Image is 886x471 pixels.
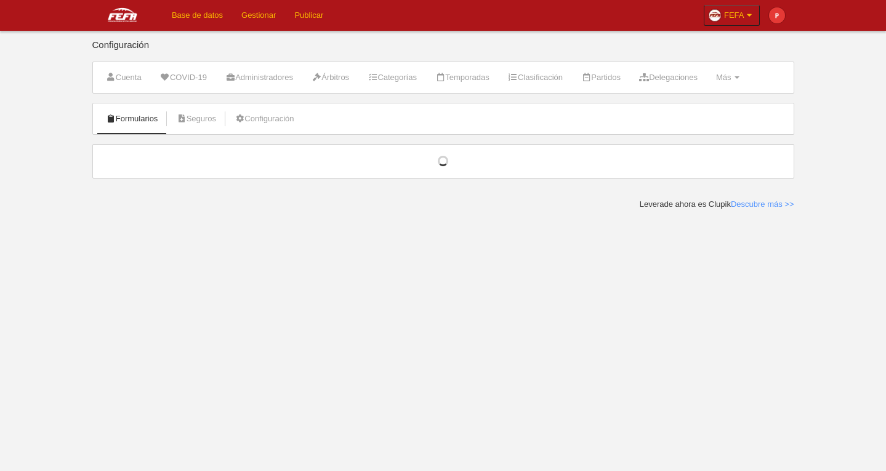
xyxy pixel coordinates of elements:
[305,68,356,87] a: Árbitros
[574,68,627,87] a: Partidos
[501,68,570,87] a: Clasificación
[153,68,214,87] a: COVID-19
[99,110,165,128] a: Formularios
[92,7,153,22] img: FEFA
[709,9,721,22] img: Oazxt6wLFNvE.30x30.jpg
[361,68,424,87] a: Categorías
[219,68,300,87] a: Administradores
[724,9,744,22] span: FEFA
[640,199,794,210] div: Leverade ahora es Clupik
[704,5,760,26] a: FEFA
[169,110,223,128] a: Seguros
[228,110,300,128] a: Configuración
[769,7,785,23] img: c2l6ZT0zMHgzMCZmcz05JnRleHQ9UCZiZz1lNTM5MzU%3D.png
[99,68,148,87] a: Cuenta
[429,68,496,87] a: Temporadas
[731,199,794,209] a: Descubre más >>
[92,40,794,62] div: Configuración
[716,73,731,82] span: Más
[709,68,746,87] a: Más
[105,156,781,167] div: Cargando
[632,68,704,87] a: Delegaciones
